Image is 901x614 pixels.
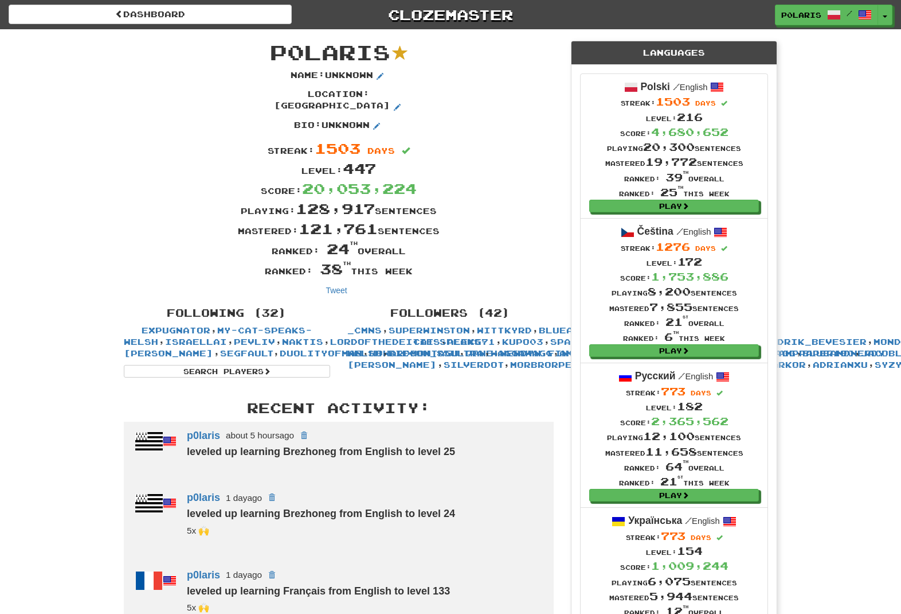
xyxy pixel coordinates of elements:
[660,186,683,199] span: 25
[651,270,728,283] span: 1,753,886
[115,178,562,199] div: Score:
[673,81,680,92] span: /
[605,384,743,399] div: Streak:
[605,444,743,459] div: Mastered sentences
[721,246,727,252] span: Streak includes today.
[326,286,347,295] a: Tweet
[678,372,713,381] small: English
[676,226,683,236] span: /
[327,240,358,257] span: 24
[571,41,777,65] div: Languages
[683,605,688,609] sup: th
[115,138,562,158] div: Streak:
[309,5,592,25] a: Clozemaster
[771,348,854,358] a: DampPaper190
[124,348,213,358] a: [PERSON_NAME]
[605,399,743,414] div: Level:
[637,226,673,237] strong: Čeština
[691,389,711,397] span: days
[609,528,739,543] div: Streak:
[609,574,739,589] div: Playing sentences
[187,508,455,519] strong: leveled up learning Brezhoneg from English to level 24
[444,360,504,370] a: SilverDot
[609,239,739,254] div: Streak:
[649,590,692,603] span: 5,944
[491,348,553,358] a: WaggaWagg
[609,543,739,558] div: Level:
[477,325,532,335] a: Wittkyrd
[589,489,759,502] a: Play
[315,139,361,157] span: 1503
[656,240,690,253] span: 1276
[339,302,562,371] div: , , , , , , , , , , , , , , , , , , , , , , , , , , , , , , , , , , , , , , , , ,
[187,429,220,441] a: p0laris
[559,348,628,358] a: AmenAngelo
[226,430,294,440] small: about 5 hours ago
[605,125,743,139] div: Score:
[124,365,330,378] a: Search Players
[609,254,739,269] div: Level:
[589,200,759,212] a: Play
[691,534,711,541] span: days
[115,219,562,239] div: Mastered: sentences
[187,603,209,612] small: segfault<br />superwinston<br />_cmns<br />kupo03<br />19cupsofcoffee
[665,171,688,184] span: 39
[685,516,720,526] small: English
[665,460,688,473] span: 64
[605,139,743,154] div: Playing sentences
[685,515,692,526] span: /
[847,9,852,17] span: /
[695,99,716,107] span: days
[635,370,676,382] strong: Русский
[302,180,417,197] span: 20,053,224
[609,558,739,573] div: Score:
[389,348,484,358] a: bifcon_85ultra
[716,390,723,397] span: Streak includes today.
[609,314,739,329] div: Ranked: overall
[716,535,723,541] span: Streak includes today.
[299,220,378,237] span: 121,761
[226,493,262,503] small: 1 day ago
[645,156,697,168] span: 19,772
[330,337,440,347] a: lordofthedeities
[677,111,703,123] span: 216
[124,308,330,319] h4: Following (32)
[187,492,220,503] a: p0laris
[115,239,562,259] div: Ranked: overall
[628,515,682,526] strong: Українська
[539,325,621,335] a: blueandnerdy
[605,414,743,429] div: Score:
[115,259,562,279] div: Ranked: this week
[648,575,691,588] span: 6,075
[673,331,679,335] sup: th
[678,371,685,381] span: /
[609,300,739,314] div: Mastered sentences
[294,119,383,133] p: Bio : Unknown
[605,459,743,474] div: Ranked: overall
[651,415,728,428] span: 2,365,562
[640,81,670,92] strong: Polski
[9,5,292,24] a: Dashboard
[589,344,759,357] a: Play
[350,240,358,246] sup: th
[226,570,262,580] small: 1 day ago
[683,315,688,319] sup: st
[347,360,437,370] a: [PERSON_NAME]
[187,585,450,597] strong: leveled up learning Français from English to level 133
[510,360,579,370] a: morbrorper
[645,445,697,458] span: 11,658
[775,5,878,25] a: p0laris /
[187,569,220,580] a: p0laris
[609,329,739,344] div: Ranked: this week
[291,69,387,83] p: Name : Unknown
[660,475,683,488] span: 21
[234,337,275,347] a: pevliv
[605,154,743,169] div: Mastered sentences
[347,308,554,319] h4: Followers (42)
[721,100,727,107] span: Streak includes today.
[677,475,683,479] sup: st
[643,430,695,442] span: 12,100
[643,141,695,153] span: 20,300
[605,110,743,125] div: Level:
[656,95,690,108] span: 1503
